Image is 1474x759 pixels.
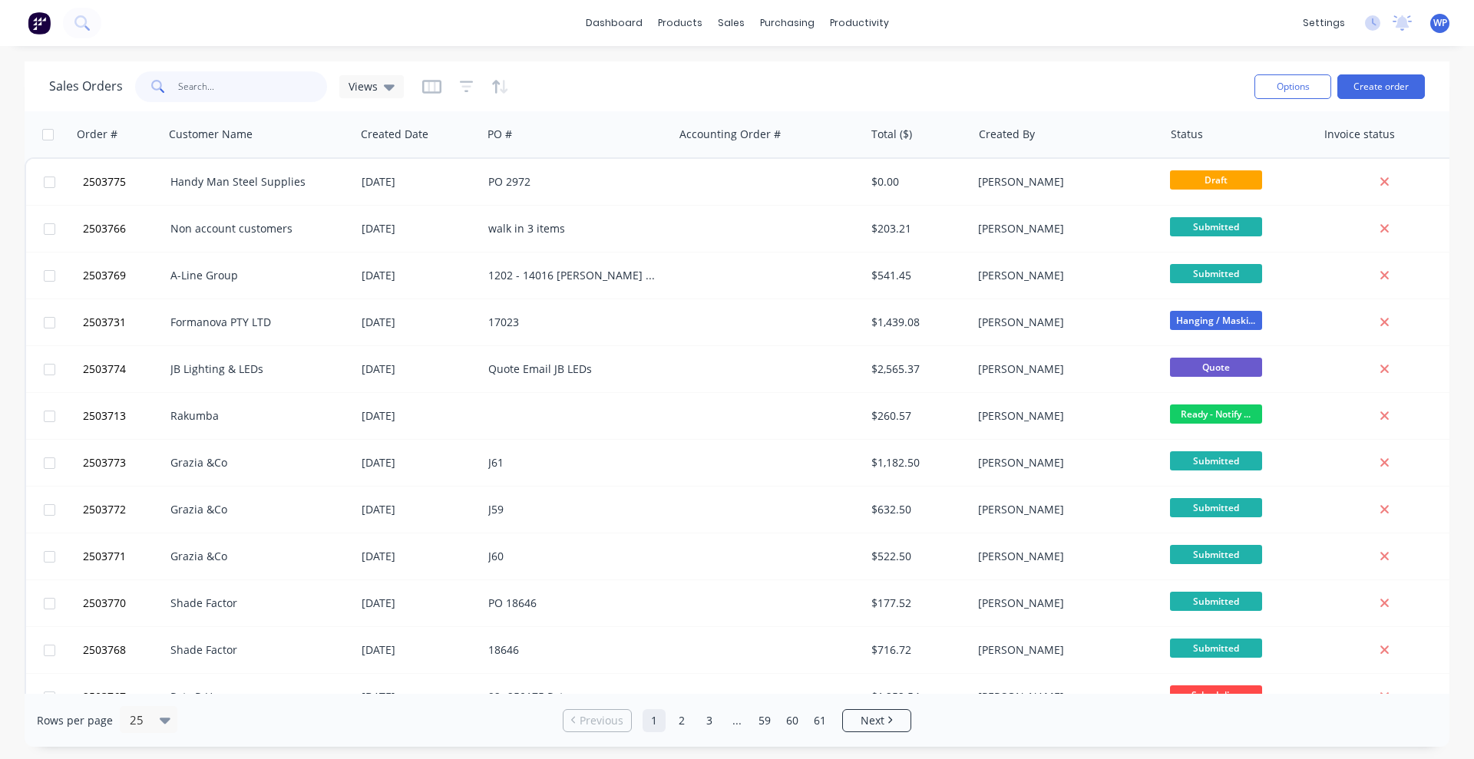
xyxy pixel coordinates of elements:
div: $1,182.50 [871,455,961,470]
div: Rakumba [170,408,341,424]
span: 2503767 [83,689,126,705]
div: [PERSON_NAME] [978,408,1148,424]
div: PO 2972 [488,174,659,190]
div: [PERSON_NAME] [978,642,1148,658]
div: 92- 250175 Pots [488,689,659,705]
span: WP [1433,16,1447,30]
button: 2503775 [78,159,170,205]
div: $2,565.37 [871,361,961,377]
div: Grazia &Co [170,455,341,470]
div: Formanova PTY LTD [170,315,341,330]
button: 2503713 [78,393,170,439]
span: Previous [580,713,623,728]
button: 2503767 [78,674,170,720]
div: Accounting Order # [679,127,781,142]
span: Hanging / Maski... [1170,311,1262,330]
div: [PERSON_NAME] [978,361,1148,377]
button: Create order [1337,74,1425,99]
input: Search... [178,71,328,102]
div: Shade Factor [170,642,341,658]
span: 2503770 [83,596,126,611]
span: Rows per page [37,713,113,728]
div: settings [1295,12,1353,35]
div: [PERSON_NAME] [978,549,1148,564]
span: 2503773 [83,455,126,470]
span: 2503769 [83,268,126,283]
div: [DATE] [362,642,476,658]
div: Handy Man Steel Supplies [170,174,341,190]
div: Created By [979,127,1035,142]
div: Customer Name [169,127,253,142]
span: 2503713 [83,408,126,424]
div: PO # [487,127,512,142]
a: Page 60 [781,709,804,732]
span: Draft [1170,170,1262,190]
div: 1202 - 14016 [PERSON_NAME] No Blasting [488,268,659,283]
div: [DATE] [362,549,476,564]
img: Factory [28,12,51,35]
div: purchasing [752,12,822,35]
div: Pots R Us [170,689,341,705]
div: [DATE] [362,502,476,517]
div: $632.50 [871,502,961,517]
button: 2503774 [78,346,170,392]
div: [PERSON_NAME] [978,689,1148,705]
span: Quote [1170,358,1262,377]
div: Non account customers [170,221,341,236]
a: dashboard [578,12,650,35]
span: Submitted [1170,264,1262,283]
span: 2503731 [83,315,126,330]
span: Submitted [1170,451,1262,470]
div: $716.72 [871,642,961,658]
div: [DATE] [362,361,476,377]
div: Grazia &Co [170,502,341,517]
a: Page 59 [753,709,776,732]
a: Next page [843,713,911,728]
a: Previous page [563,713,631,728]
div: 17023 [488,315,659,330]
button: 2503731 [78,299,170,345]
div: [DATE] [362,315,476,330]
div: J60 [488,549,659,564]
span: Next [861,713,884,728]
div: sales [710,12,752,35]
div: Invoice status [1324,127,1395,142]
div: products [650,12,710,35]
div: [PERSON_NAME] [978,502,1148,517]
div: [PERSON_NAME] [978,268,1148,283]
a: Page 2 [670,709,693,732]
div: $1,439.08 [871,315,961,330]
button: 2503771 [78,533,170,579]
div: Total ($) [871,127,912,142]
a: Page 3 [698,709,721,732]
div: [PERSON_NAME] [978,596,1148,611]
button: Options [1254,74,1331,99]
button: 2503766 [78,206,170,252]
div: $522.50 [871,549,961,564]
span: Submitted [1170,592,1262,611]
div: $541.45 [871,268,961,283]
span: 2503771 [83,549,126,564]
span: Submitted [1170,498,1262,517]
button: 2503768 [78,627,170,673]
div: J61 [488,455,659,470]
div: [DATE] [362,268,476,283]
div: Order # [77,127,117,142]
h1: Sales Orders [49,79,123,94]
a: Page 1 is your current page [643,709,666,732]
span: Submitted [1170,545,1262,564]
div: $203.21 [871,221,961,236]
span: 2503766 [83,221,126,236]
div: [DATE] [362,596,476,611]
span: 2503775 [83,174,126,190]
div: Grazia &Co [170,549,341,564]
span: Submitted [1170,639,1262,658]
span: Ready - Notify ... [1170,404,1262,424]
button: 2503773 [78,440,170,486]
div: [DATE] [362,689,476,705]
button: 2503769 [78,252,170,299]
button: 2503772 [78,487,170,533]
div: [PERSON_NAME] [978,174,1148,190]
div: [DATE] [362,221,476,236]
span: 2503768 [83,642,126,658]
